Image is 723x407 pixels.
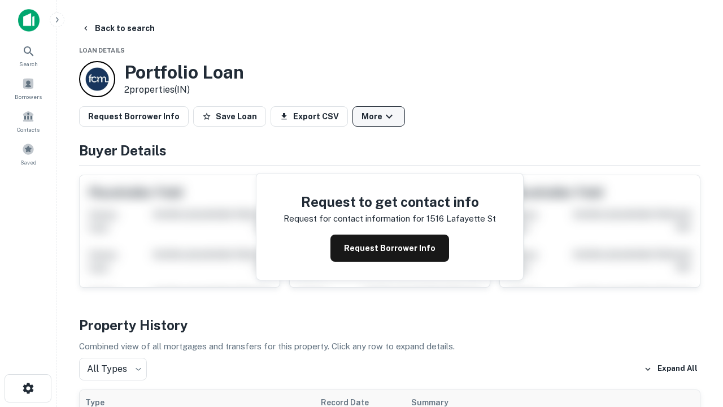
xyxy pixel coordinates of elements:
img: capitalize-icon.png [18,9,40,32]
a: Saved [3,138,53,169]
h4: Request to get contact info [284,192,496,212]
p: 1516 lafayette st [426,212,496,226]
h3: Portfolio Loan [124,62,244,83]
iframe: Chat Widget [667,317,723,371]
span: Search [19,59,38,68]
p: Combined view of all mortgages and transfers for this property. Click any row to expand details. [79,340,700,353]
div: All Types [79,358,147,380]
span: Borrowers [15,92,42,101]
p: Request for contact information for [284,212,424,226]
button: Export CSV [271,106,348,127]
button: Back to search [77,18,159,38]
button: Request Borrower Info [330,235,449,262]
button: Expand All [641,361,700,378]
a: Borrowers [3,73,53,103]
a: Contacts [3,106,53,136]
a: Search [3,40,53,71]
span: Saved [20,158,37,167]
h4: Property History [79,315,700,335]
button: Save Loan [193,106,266,127]
button: Request Borrower Info [79,106,189,127]
p: 2 properties (IN) [124,83,244,97]
span: Loan Details [79,47,125,54]
button: More [352,106,405,127]
span: Contacts [17,125,40,134]
h4: Buyer Details [79,140,700,161]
